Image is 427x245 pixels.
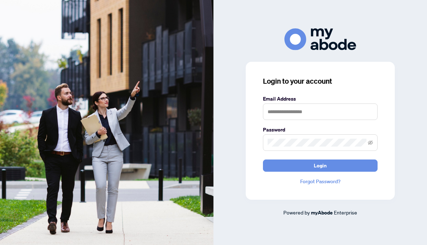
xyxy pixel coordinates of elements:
span: Enterprise [334,209,357,216]
a: myAbode [311,209,333,217]
span: eye-invisible [368,140,373,145]
button: Login [263,160,378,172]
span: Powered by [283,209,310,216]
h3: Login to your account [263,76,378,86]
label: Email Address [263,95,378,103]
a: Forgot Password? [263,177,378,185]
img: ma-logo [284,28,356,50]
span: Login [314,160,327,171]
label: Password [263,126,378,134]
